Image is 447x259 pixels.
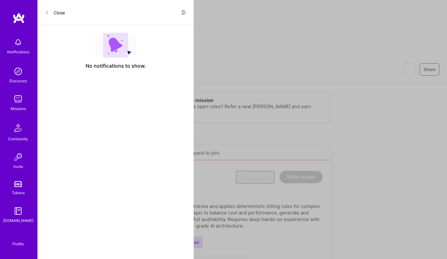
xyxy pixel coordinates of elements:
[95,33,136,58] img: empty
[12,65,24,78] img: discovery
[12,205,24,217] img: guide book
[10,234,26,247] a: Profile
[12,241,24,247] div: Profile
[3,217,33,224] div: [DOMAIN_NAME]
[12,189,25,196] div: Tokens
[12,93,24,105] img: teamwork
[14,181,22,187] img: tokens
[45,7,65,17] button: Close
[11,121,26,136] img: Community
[9,78,27,84] div: Discovery
[11,105,26,112] div: Missions
[13,163,23,170] div: Invite
[7,49,29,55] div: Notifications
[12,12,25,24] img: logo
[86,63,146,69] span: No notifications to show.
[8,136,28,142] div: Community
[12,36,24,49] img: bell
[12,151,24,163] img: Invite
